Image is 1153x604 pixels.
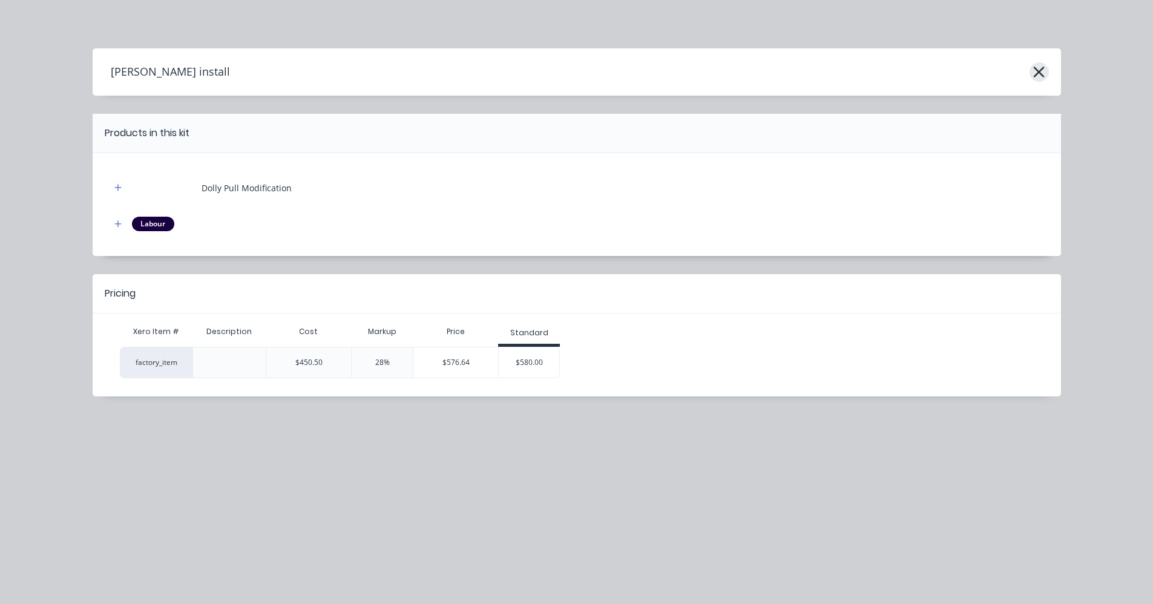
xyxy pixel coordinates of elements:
[413,320,498,344] div: Price
[351,347,413,378] div: 28%
[105,286,136,301] div: Pricing
[105,126,189,140] div: Products in this kit
[93,61,230,84] h4: [PERSON_NAME] install
[413,347,498,378] div: $576.64
[510,327,548,338] div: Standard
[132,217,174,231] div: Labour
[202,182,292,194] div: Dolly Pull Modification
[120,347,192,378] div: factory_item
[266,320,351,344] div: Cost
[120,320,192,344] div: Xero Item #
[499,347,559,378] div: $580.00
[351,320,413,344] div: Markup
[197,317,261,347] div: Description
[266,347,351,378] div: $450.50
